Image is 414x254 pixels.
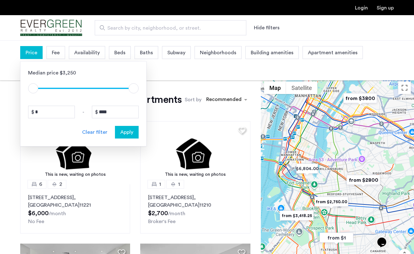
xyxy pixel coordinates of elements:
span: Subway [167,49,185,56]
button: button [115,126,139,139]
span: Beds [114,49,125,56]
span: ngx-slider-max [129,83,139,93]
span: Fee [52,49,60,56]
span: Building amenities [251,49,293,56]
span: - [82,108,84,116]
a: Login [355,5,368,10]
span: Neighborhoods [200,49,236,56]
div: Median price $3,250 [28,69,139,77]
img: logo [20,16,82,40]
span: Apply [120,128,133,136]
span: ngx-slider [28,83,38,93]
span: Availability [74,49,100,56]
input: Price from [28,106,75,118]
span: Price [26,49,37,56]
span: Apartment amenities [308,49,357,56]
a: Registration [377,5,394,10]
div: Clear filter [82,128,107,136]
input: Apartment Search [95,20,246,35]
iframe: chat widget [375,229,395,248]
input: Price to [92,106,139,118]
ngx-slider: ngx-slider [28,88,139,89]
span: Search by city, neighborhood, or street. [107,24,229,32]
a: Cazamio Logo [20,16,82,40]
span: Baths [140,49,153,56]
button: Show or hide filters [254,24,279,32]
